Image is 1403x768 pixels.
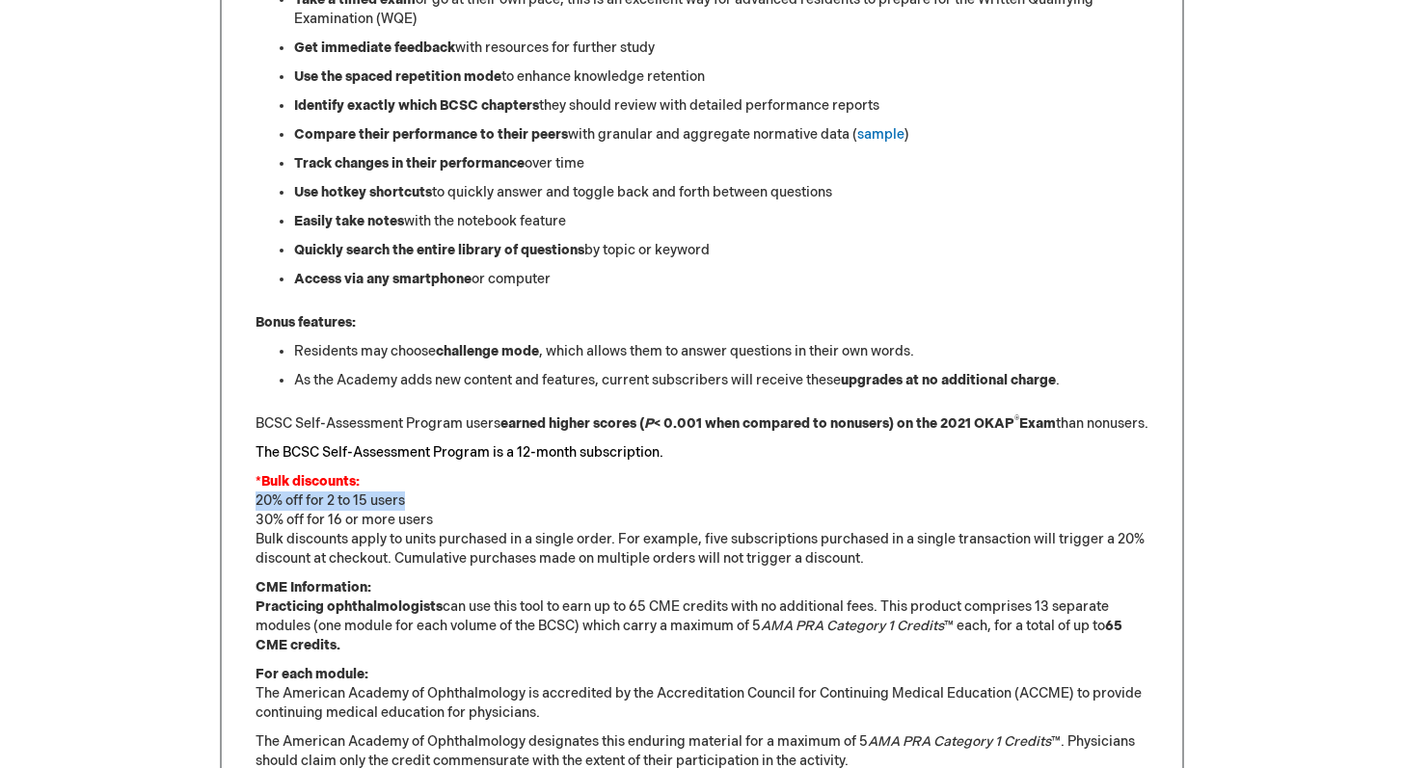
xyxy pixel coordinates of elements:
[294,39,1148,58] li: with resources for further study
[256,472,1148,569] p: 20% off for 2 to 15 users 30% off for 16 or more users Bulk discounts apply to units purchased in...
[294,212,1148,231] li: with the notebook feature
[294,342,1148,361] li: Residents may choose , which allows them to answer questions in their own words.
[841,372,1056,388] strong: upgrades at no additional charge
[294,155,525,172] strong: Track changes in their performance
[436,343,539,359] strong: challenge mode
[1014,414,1019,426] sup: ®
[644,415,654,432] em: P
[294,126,568,143] strong: Compare their performance to their peers
[294,213,404,229] strong: Easily take notes
[294,242,584,258] strong: Quickly search the entire library of questions
[294,97,539,114] strong: Identify exactly which BCSC chapters
[294,184,432,200] strong: Use hotkey shortcuts
[256,473,360,490] font: *Bulk discounts:
[294,96,1148,116] li: they should review with detailed performance reports
[256,314,356,331] strong: Bonus features:
[294,67,1148,87] li: to enhance knowledge retention
[761,618,944,634] em: AMA PRA Category 1 Credits
[500,415,1056,432] strong: earned higher scores ( < 0.001 when compared to nonusers) on the 2021 OKAP Exam
[256,579,371,596] strong: CME Information:
[256,666,368,682] strong: For each module:
[294,270,1148,289] li: or computer
[294,154,1148,173] li: over time
[294,241,1148,260] li: by topic or keyword
[256,414,1148,434] p: BCSC Self-Assessment Program users than nonusers.
[294,183,1148,202] li: to quickly answer and toggle back and forth between questions
[256,665,1148,723] p: The American Academy of Ophthalmology is accredited by the Accreditation Council for Continuing M...
[294,40,455,56] strong: Get immediate feedback
[294,371,1148,390] li: As the Academy adds new content and features, current subscribers will receive these .
[256,598,443,615] strong: Practicing ophthalmologists
[256,444,663,461] font: The BCSC Self-Assessment Program is a 12-month subscription.
[294,125,1148,145] li: with granular and aggregate normative data ( )
[256,578,1148,655] p: can use this tool to earn up to 65 CME credits with no additional fees. This product comprises 13...
[868,733,1051,750] em: AMA PRA Category 1 Credits
[294,271,472,287] strong: Access via any smartphone
[857,126,904,143] a: sample
[294,68,501,85] strong: Use the spaced repetition mode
